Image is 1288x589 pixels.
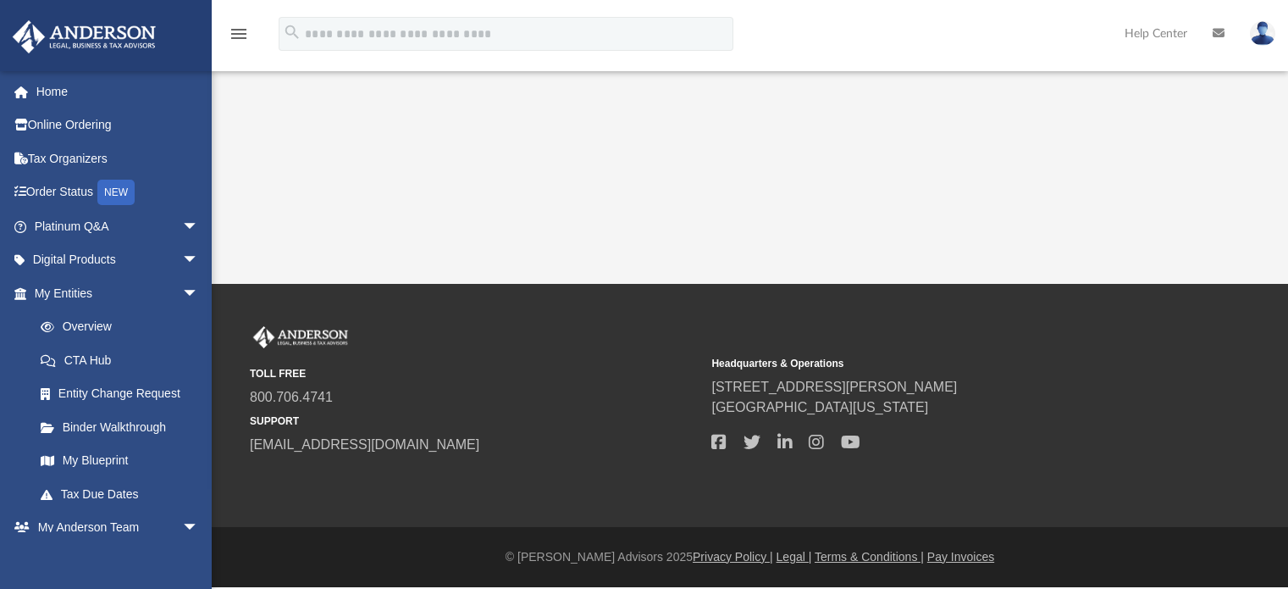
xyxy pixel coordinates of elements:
[250,326,351,348] img: Anderson Advisors Platinum Portal
[250,390,333,404] a: 800.706.4741
[182,511,216,546] span: arrow_drop_down
[12,108,224,142] a: Online Ordering
[24,410,224,444] a: Binder Walkthrough
[182,276,216,311] span: arrow_drop_down
[24,343,224,377] a: CTA Hub
[12,209,224,243] a: Platinum Q&Aarrow_drop_down
[693,550,773,564] a: Privacy Policy |
[12,75,224,108] a: Home
[212,548,1288,566] div: © [PERSON_NAME] Advisors 2025
[711,356,1161,371] small: Headquarters & Operations
[182,243,216,278] span: arrow_drop_down
[229,32,249,44] a: menu
[927,550,994,564] a: Pay Invoices
[12,175,224,210] a: Order StatusNEW
[12,276,224,310] a: My Entitiesarrow_drop_down
[24,444,216,478] a: My Blueprint
[12,243,224,277] a: Digital Productsarrow_drop_down
[250,437,479,452] a: [EMAIL_ADDRESS][DOMAIN_NAME]
[283,23,301,42] i: search
[250,414,699,429] small: SUPPORT
[777,550,812,564] a: Legal |
[12,511,216,545] a: My Anderson Teamarrow_drop_down
[1250,21,1275,46] img: User Pic
[250,366,699,381] small: TOLL FREE
[8,20,161,53] img: Anderson Advisors Platinum Portal
[815,550,924,564] a: Terms & Conditions |
[711,380,957,394] a: [STREET_ADDRESS][PERSON_NAME]
[97,180,135,205] div: NEW
[229,24,249,44] i: menu
[182,209,216,244] span: arrow_drop_down
[711,400,928,414] a: [GEOGRAPHIC_DATA][US_STATE]
[12,142,224,175] a: Tax Organizers
[24,477,224,511] a: Tax Due Dates
[24,310,224,344] a: Overview
[24,377,224,411] a: Entity Change Request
